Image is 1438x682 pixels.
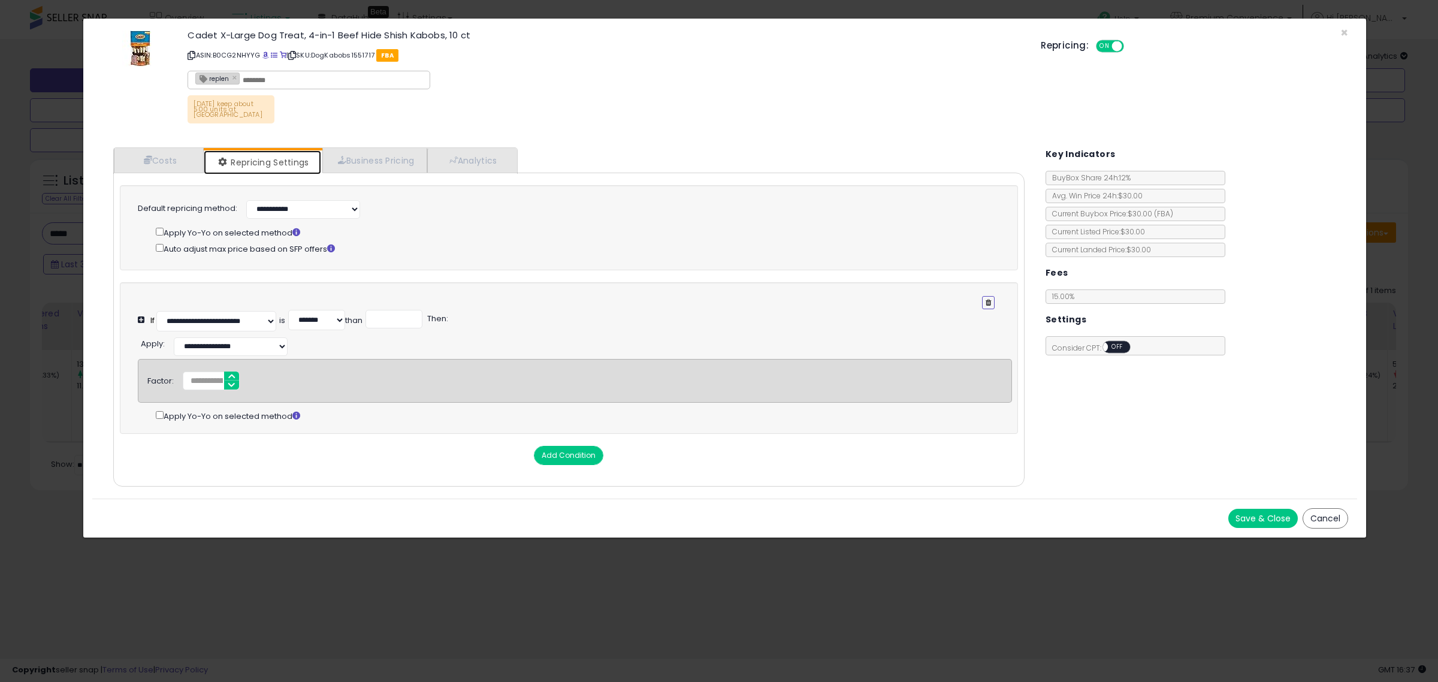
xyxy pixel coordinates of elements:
h5: Fees [1046,265,1068,280]
h5: Repricing: [1041,41,1089,50]
img: 51j9iXl9i2L._SL60_.jpg [122,31,158,67]
button: Cancel [1303,508,1348,529]
a: Business Pricing [322,148,427,173]
button: Add Condition [534,446,603,465]
span: Avg. Win Price 24h: $30.00 [1046,191,1143,201]
span: $30.00 [1128,209,1173,219]
label: Default repricing method: [138,203,237,215]
span: ( FBA ) [1154,209,1173,219]
i: Remove Condition [986,299,991,306]
h3: Cadet X-Large Dog Treat, 4-in-1 Beef Hide Shish Kabobs, 10 ct [188,31,1023,40]
span: Current Listed Price: $30.00 [1046,227,1145,237]
a: BuyBox page [262,50,269,60]
span: Current Buybox Price: [1046,209,1173,219]
h5: Key Indicators [1046,147,1116,162]
span: OFF [1122,41,1141,52]
div: is [279,315,285,327]
span: × [1340,24,1348,41]
span: Consider CPT: [1046,343,1146,353]
a: All offer listings [271,50,277,60]
span: ON [1097,41,1112,52]
span: BuyBox Share 24h: 12% [1046,173,1131,183]
a: Costs [114,148,204,173]
span: 15.00 % [1052,291,1074,301]
div: Apply Yo-Yo on selected method [156,225,994,239]
span: OFF [1108,342,1127,352]
span: Current Landed Price: $30.00 [1046,245,1151,255]
div: than [345,315,362,327]
a: Analytics [427,148,516,173]
a: Your listing only [280,50,286,60]
p: [DATE] keep about 500 units at [GEOGRAPHIC_DATA] [188,95,274,123]
div: Auto adjust max price based on SFP offers [156,242,994,255]
span: FBA [376,49,398,62]
div: Factor: [147,372,174,387]
span: replen [196,73,229,83]
div: Apply Yo-Yo on selected method [156,409,1012,422]
p: ASIN: B0CG2NHYYG | SKU: DogKabobs1551717 [188,46,1023,65]
span: Then: [425,313,448,324]
div: : [141,334,165,350]
span: Apply [141,338,163,349]
a: Repricing Settings [204,150,321,174]
button: Save & Close [1228,509,1298,528]
h5: Settings [1046,312,1086,327]
a: × [232,72,239,83]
